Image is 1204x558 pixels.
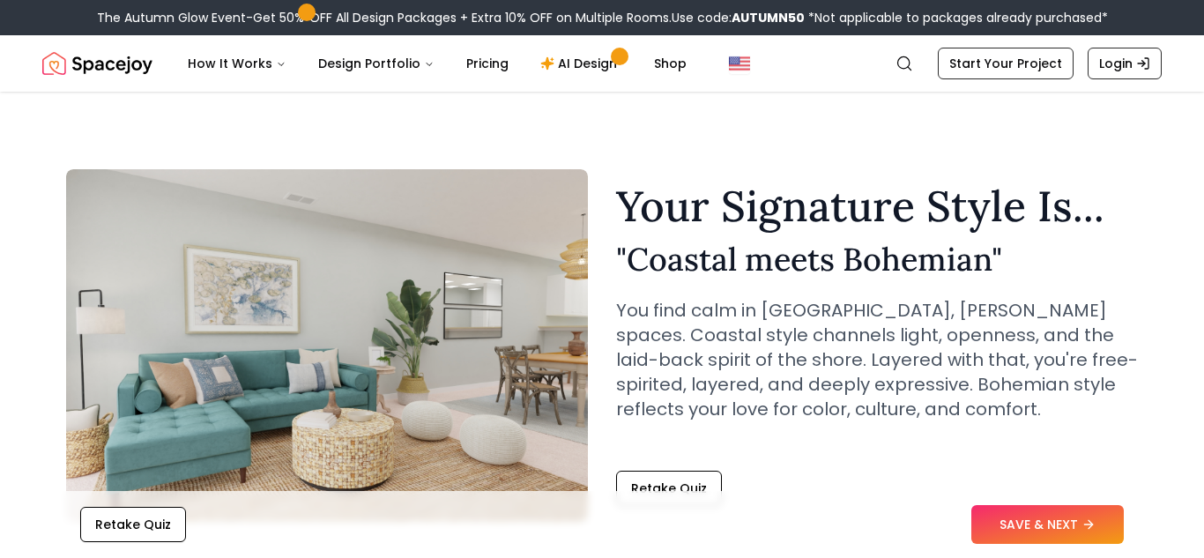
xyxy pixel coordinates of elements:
button: Design Portfolio [304,46,449,81]
img: United States [729,53,750,74]
a: AI Design [526,46,636,81]
a: Start Your Project [938,48,1074,79]
span: Use code: [672,9,805,26]
img: Coastal meets Bohemian Style Example [66,169,588,522]
a: Login [1088,48,1162,79]
nav: Main [174,46,701,81]
button: How It Works [174,46,301,81]
button: Retake Quiz [80,507,186,542]
a: Pricing [452,46,523,81]
b: AUTUMN50 [732,9,805,26]
h1: Your Signature Style Is... [616,185,1138,227]
a: Spacejoy [42,46,152,81]
nav: Global [42,35,1162,92]
p: You find calm in [GEOGRAPHIC_DATA], [PERSON_NAME] spaces. Coastal style channels light, openness,... [616,298,1138,421]
h2: " Coastal meets Bohemian " [616,242,1138,277]
a: Shop [640,46,701,81]
span: *Not applicable to packages already purchased* [805,9,1108,26]
div: The Autumn Glow Event-Get 50% OFF All Design Packages + Extra 10% OFF on Multiple Rooms. [97,9,1108,26]
button: SAVE & NEXT [971,505,1124,544]
button: Retake Quiz [616,471,722,506]
img: Spacejoy Logo [42,46,152,81]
